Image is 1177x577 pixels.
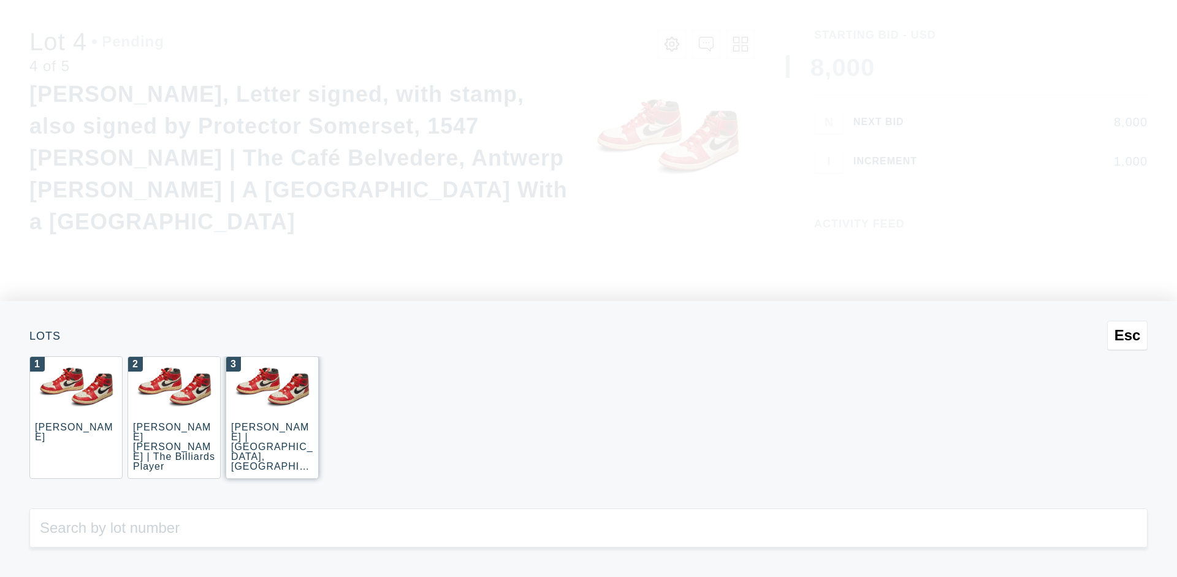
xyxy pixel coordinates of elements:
[226,357,241,372] div: 3
[30,357,45,372] div: 1
[35,422,113,442] div: [PERSON_NAME]
[1114,327,1141,344] span: Esc
[231,422,313,521] div: [PERSON_NAME] | [GEOGRAPHIC_DATA], [GEOGRAPHIC_DATA] ([GEOGRAPHIC_DATA], [GEOGRAPHIC_DATA])
[128,357,143,372] div: 2
[133,422,215,472] div: [PERSON_NAME] [PERSON_NAME] | The Billiards Player
[1107,321,1148,350] button: Esc
[29,331,1148,342] div: Lots
[29,508,1148,548] input: Search by lot number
